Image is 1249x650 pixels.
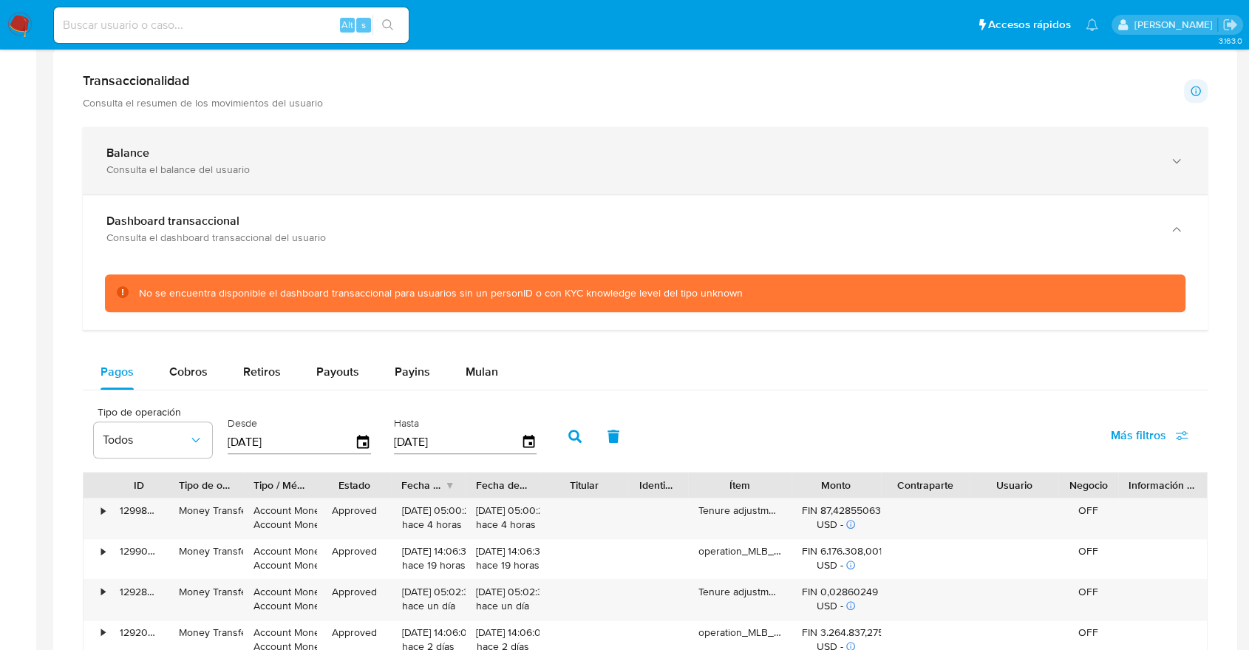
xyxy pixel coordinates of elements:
span: s [361,18,366,32]
input: Buscar usuario o caso... [54,16,409,35]
span: Alt [341,18,353,32]
span: Accesos rápidos [988,17,1071,33]
a: Notificaciones [1086,18,1098,31]
button: search-icon [372,15,403,35]
p: mercedes.medrano@mercadolibre.com [1134,18,1217,32]
span: 3.163.0 [1218,35,1242,47]
a: Salir [1222,17,1238,33]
